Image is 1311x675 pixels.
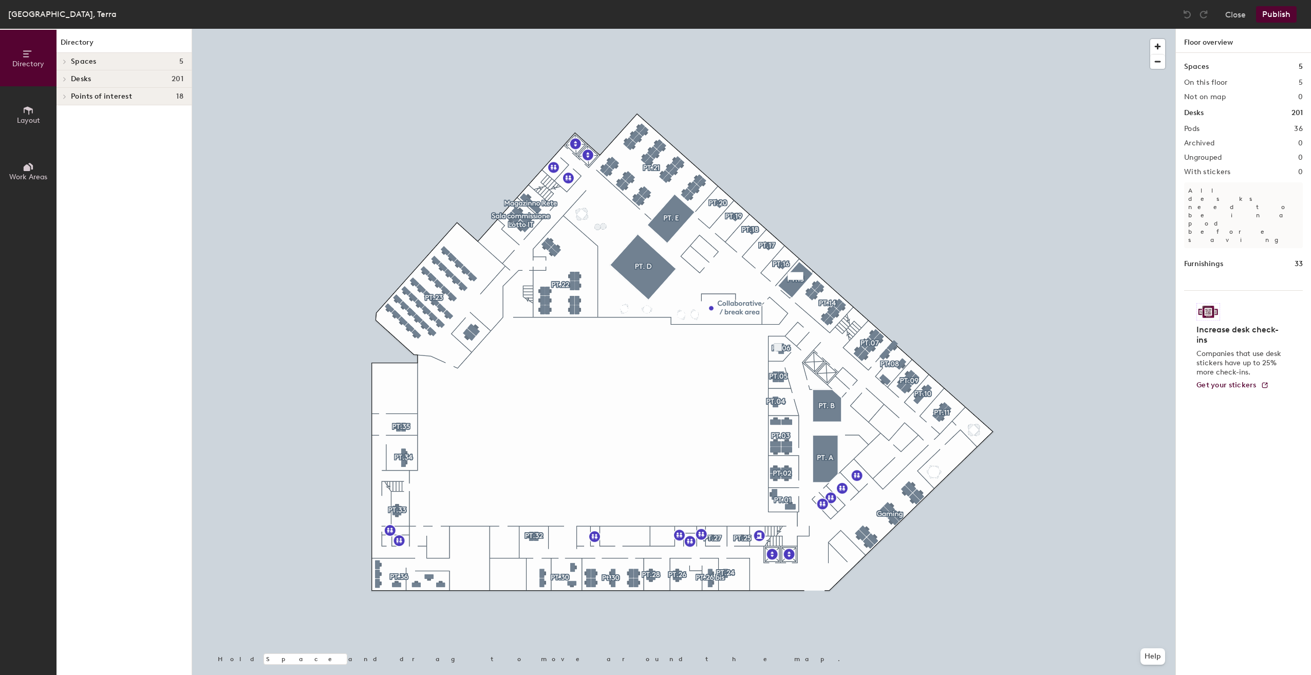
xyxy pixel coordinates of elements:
h2: Ungrouped [1184,154,1222,162]
span: Get your stickers [1196,381,1257,389]
h2: 0 [1298,139,1303,147]
img: Redo [1198,9,1209,20]
h2: Archived [1184,139,1214,147]
img: Undo [1182,9,1192,20]
p: Companies that use desk stickers have up to 25% more check-ins. [1196,349,1284,377]
a: Get your stickers [1196,381,1269,390]
h1: Directory [57,37,192,53]
h2: Not on map [1184,93,1226,101]
h1: Spaces [1184,61,1209,72]
h2: 36 [1294,125,1303,133]
span: 5 [179,58,183,66]
span: Points of interest [71,92,132,101]
h1: 33 [1295,258,1303,270]
span: Desks [71,75,91,83]
button: Publish [1256,6,1297,23]
h1: Floor overview [1176,29,1311,53]
p: All desks need to be in a pod before saving [1184,182,1303,248]
h2: With stickers [1184,168,1231,176]
h2: Pods [1184,125,1200,133]
h4: Increase desk check-ins [1196,325,1284,345]
h2: On this floor [1184,79,1228,87]
h1: 5 [1299,61,1303,72]
button: Close [1225,6,1246,23]
div: [GEOGRAPHIC_DATA], Terra [8,8,117,21]
span: Layout [17,116,40,125]
img: Sticker logo [1196,303,1220,321]
h2: 5 [1299,79,1303,87]
span: Directory [12,60,44,68]
h1: Furnishings [1184,258,1223,270]
h1: Desks [1184,107,1204,119]
span: 201 [172,75,183,83]
span: Spaces [71,58,97,66]
span: Work Areas [9,173,47,181]
h2: 0 [1298,93,1303,101]
h1: 201 [1291,107,1303,119]
button: Help [1140,648,1165,665]
h2: 0 [1298,154,1303,162]
span: 18 [176,92,183,101]
h2: 0 [1298,168,1303,176]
